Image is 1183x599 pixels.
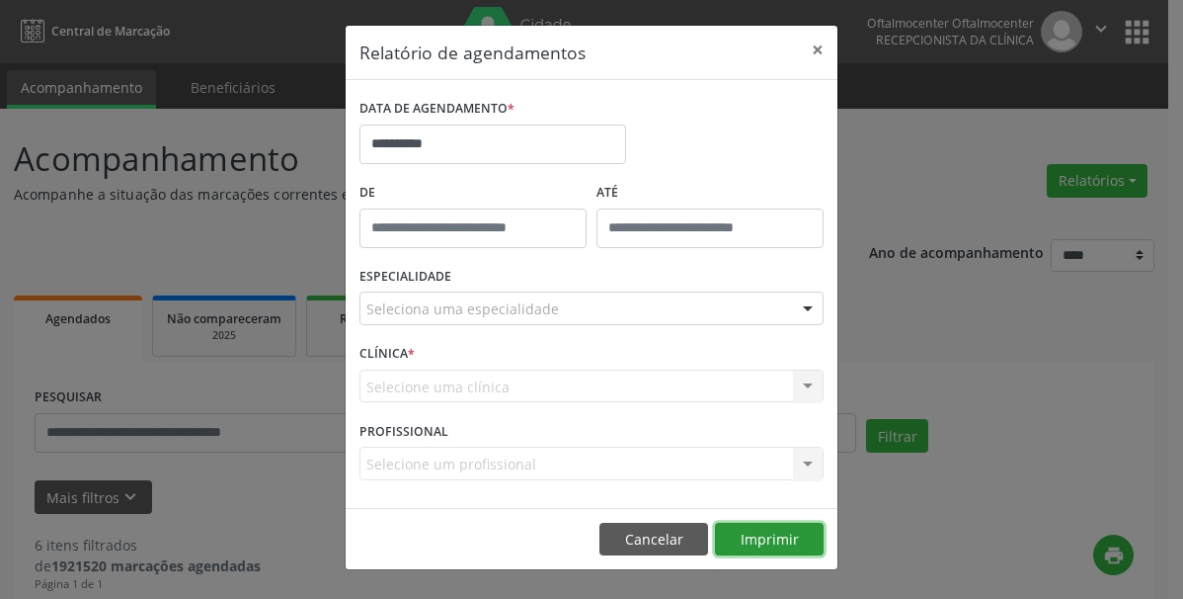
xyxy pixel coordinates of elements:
[359,40,586,65] h5: Relatório de agendamentos
[798,26,837,74] button: Close
[359,339,415,370] label: CLÍNICA
[599,523,708,556] button: Cancelar
[359,94,514,125] label: DATA DE AGENDAMENTO
[359,178,587,209] label: De
[596,178,824,209] label: ATÉ
[359,416,448,447] label: PROFISSIONAL
[715,523,824,556] button: Imprimir
[359,262,451,293] label: ESPECIALIDADE
[366,299,559,319] span: Seleciona uma especialidade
